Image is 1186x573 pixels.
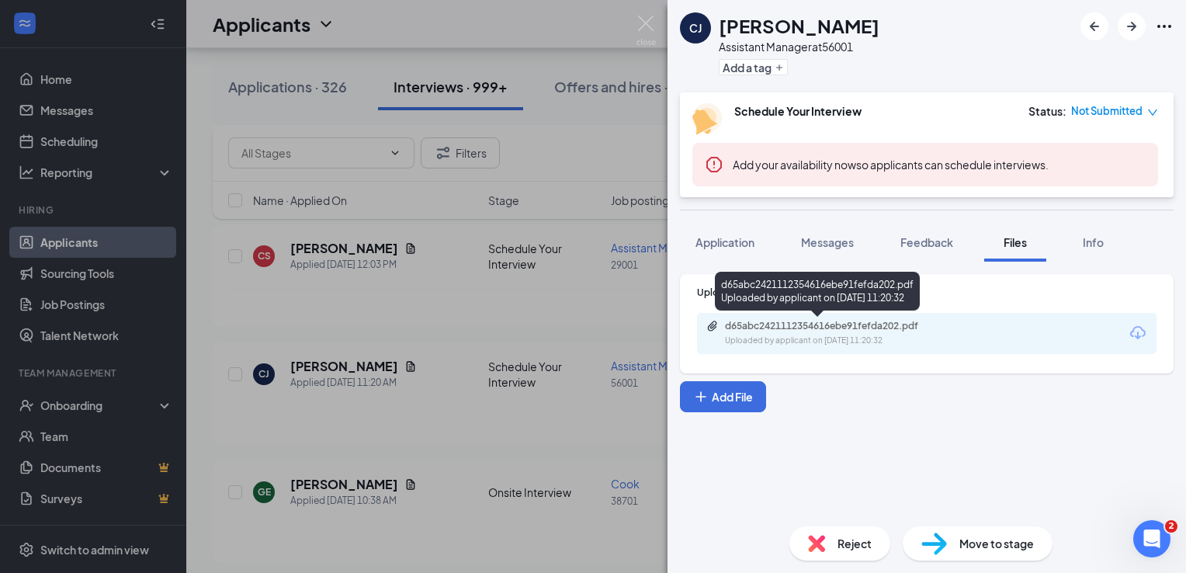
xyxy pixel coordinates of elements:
[900,235,953,249] span: Feedback
[1147,107,1158,118] span: down
[706,320,958,347] a: Paperclipd65abc2421112354616ebe91fefda202.pdfUploaded by applicant on [DATE] 11:20:32
[725,320,942,332] div: d65abc2421112354616ebe91fefda202.pdf
[1122,17,1141,36] svg: ArrowRight
[725,335,958,347] div: Uploaded by applicant on [DATE] 11:20:32
[695,235,754,249] span: Application
[1083,235,1104,249] span: Info
[1155,17,1174,36] svg: Ellipses
[733,158,1049,172] span: so applicants can schedule interviews.
[1028,103,1066,119] div: Status :
[1071,103,1143,119] span: Not Submitted
[705,155,723,174] svg: Error
[1165,520,1177,533] span: 2
[837,535,872,552] span: Reject
[693,389,709,405] svg: Plus
[775,63,784,72] svg: Plus
[1004,235,1027,249] span: Files
[719,12,879,39] h1: [PERSON_NAME]
[680,381,766,412] button: Add FilePlus
[706,320,719,332] svg: Paperclip
[733,157,856,172] button: Add your availability now
[719,59,788,75] button: PlusAdd a tag
[1129,324,1147,342] svg: Download
[719,39,879,54] div: Assistant Manager at 56001
[801,235,854,249] span: Messages
[1133,520,1170,557] iframe: Intercom live chat
[1080,12,1108,40] button: ArrowLeftNew
[689,20,702,36] div: CJ
[734,104,862,118] b: Schedule Your Interview
[697,286,1157,299] div: Upload Resume
[715,272,920,311] div: d65abc2421112354616ebe91fefda202.pdf Uploaded by applicant on [DATE] 11:20:32
[1085,17,1104,36] svg: ArrowLeftNew
[1118,12,1146,40] button: ArrowRight
[959,535,1034,552] span: Move to stage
